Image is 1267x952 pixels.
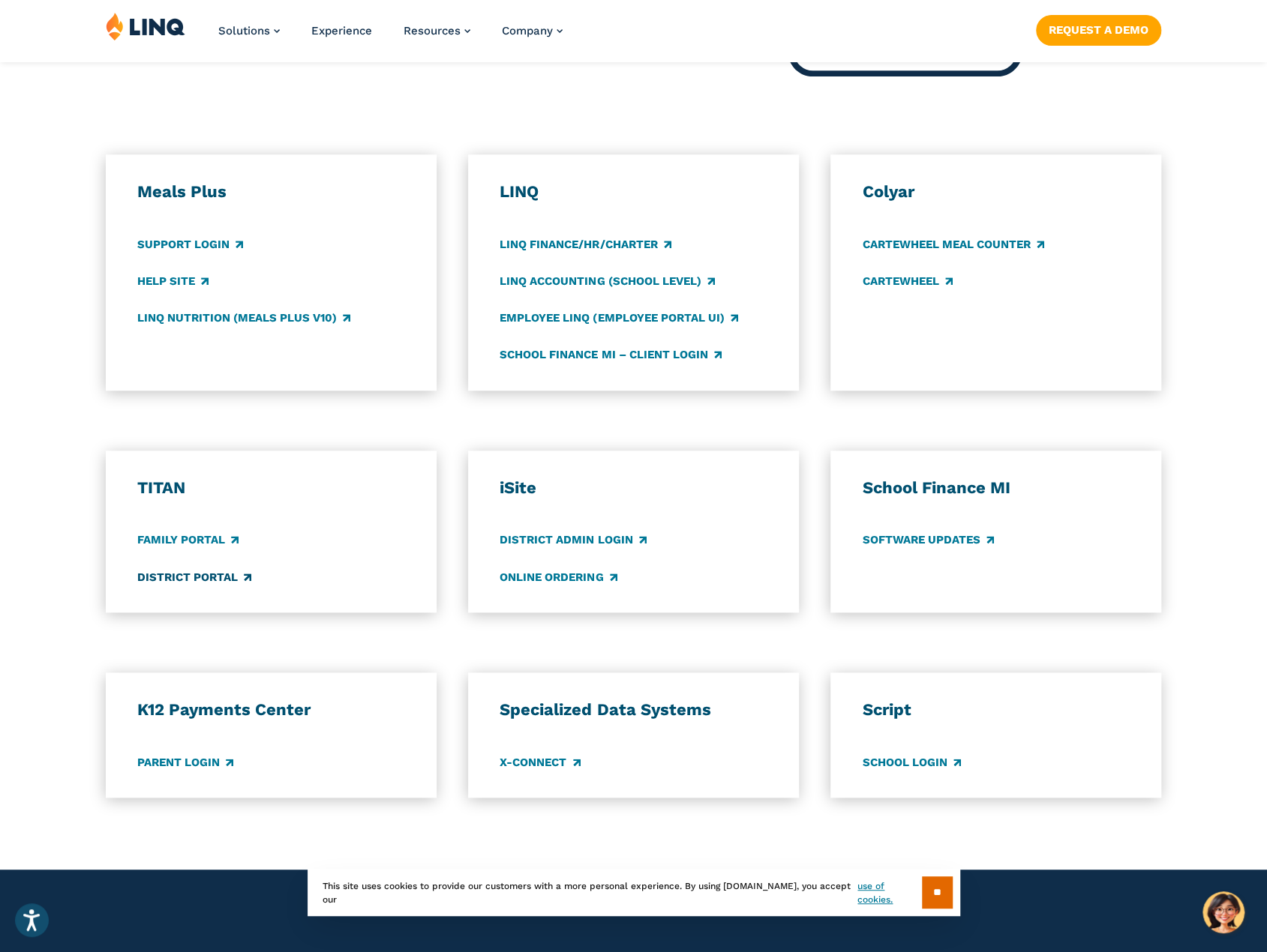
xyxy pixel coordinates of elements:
[137,699,404,720] h3: K12 Payments Center
[500,477,767,498] h3: iSite
[857,879,921,906] a: use of cookies.
[500,532,646,549] a: District Admin Login
[500,236,671,253] a: LINQ Finance/HR/Charter
[863,477,1130,498] h3: School Finance MI
[1202,891,1244,933] button: Hello, have a question? Let’s chat.
[500,310,737,326] a: Employee LINQ (Employee Portal UI)
[218,24,280,37] a: Solutions
[137,236,243,253] a: Support Login
[404,24,461,37] span: Resources
[218,24,270,37] span: Solutions
[311,24,372,37] a: Experience
[404,24,470,37] a: Resources
[500,699,767,720] h3: Specialized Data Systems
[137,477,404,498] h3: TITAN
[1036,12,1161,45] nav: Button Navigation
[137,569,251,585] a: District Portal
[1036,15,1161,45] a: Request a Demo
[308,869,960,916] div: This site uses cookies to provide our customers with a more personal experience. By using [DOMAIN...
[863,754,961,771] a: School Login
[137,273,209,289] a: Help Site
[863,236,1044,253] a: CARTEWHEEL Meal Counter
[500,346,721,363] a: School Finance MI – Client Login
[863,532,994,549] a: Software Updates
[500,754,580,771] a: X-Connect
[863,273,953,289] a: CARTEWHEEL
[863,699,1130,720] h3: Script
[500,273,714,289] a: LINQ Accounting (school level)
[218,12,563,61] nav: Primary Navigation
[502,24,563,37] a: Company
[500,569,617,585] a: Online Ordering
[863,181,1130,202] h3: Colyar
[137,532,239,549] a: Family Portal
[137,754,233,771] a: Parent Login
[500,181,767,202] h3: LINQ
[137,181,404,202] h3: Meals Plus
[502,24,553,37] span: Company
[137,310,350,326] a: LINQ Nutrition (Meals Plus v10)
[106,12,185,40] img: LINQ | K‑12 Software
